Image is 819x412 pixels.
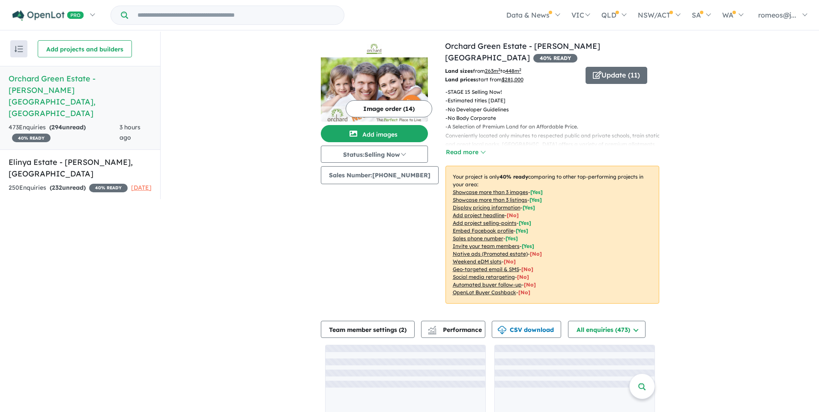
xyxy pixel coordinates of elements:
[445,96,666,105] p: - Estimated titles [DATE]
[9,183,128,193] div: 250 Enquir ies
[518,289,530,296] span: [No]
[445,147,486,157] button: Read more
[445,105,666,114] p: - No Developer Guidelines
[505,68,521,74] u: 448 m
[529,197,542,203] span: [ Yes ]
[130,6,342,24] input: Try estate name, suburb, builder or developer
[428,328,436,334] img: bar-chart.svg
[9,73,152,119] h5: Orchard Green Estate - [PERSON_NAME][GEOGRAPHIC_DATA] , [GEOGRAPHIC_DATA]
[533,54,577,63] span: 40 % READY
[485,68,500,74] u: 263 m
[445,88,666,96] p: - STAGE 15 Selling Now!
[530,251,542,257] span: [No]
[321,321,415,338] button: Team member settings (2)
[9,122,120,143] div: 473 Enquir ies
[453,235,503,242] u: Sales phone number
[445,114,666,122] p: - No Body Corporate
[445,122,666,280] p: - A Selection of Premium Land for an Affordable Price. Conveniently located only minutes to respe...
[321,166,439,184] button: Sales Number:[PHONE_NUMBER]
[445,67,579,75] p: from
[445,41,600,63] a: Orchard Green Estate - [PERSON_NAME][GEOGRAPHIC_DATA]
[453,289,516,296] u: OpenLot Buyer Cashback
[421,321,485,338] button: Performance
[500,68,521,74] span: to
[453,220,517,226] u: Add project selling-points
[453,227,514,234] u: Embed Facebook profile
[321,40,428,122] a: Orchard Green Estate - Melton South LogoOrchard Green Estate - Melton South
[445,166,659,304] p: Your project is only comparing to other top-performing projects in your area: - - - - - - - - - -...
[453,281,522,288] u: Automated buyer follow-up
[499,173,528,180] b: 40 % ready
[530,189,543,195] span: [ Yes ]
[453,266,519,272] u: Geo-targeted email & SMS
[453,274,515,280] u: Social media retargeting
[445,75,579,84] p: start from
[516,227,528,234] span: [ Yes ]
[517,274,529,280] span: [No]
[523,204,535,211] span: [ Yes ]
[453,204,520,211] u: Display pricing information
[498,326,506,334] img: download icon
[49,123,86,131] strong: ( unread)
[453,197,527,203] u: Showcase more than 3 listings
[38,40,132,57] button: Add projects and builders
[758,11,796,19] span: romeos@j...
[50,184,86,191] strong: ( unread)
[498,67,500,72] sup: 2
[504,258,516,265] span: [No]
[321,57,428,122] img: Orchard Green Estate - Melton South
[522,243,534,249] span: [ Yes ]
[321,125,428,142] button: Add images
[321,146,428,163] button: Status:Selling Now
[586,67,647,84] button: Update (11)
[131,184,152,191] span: [DATE]
[521,266,533,272] span: [No]
[428,326,436,331] img: line-chart.svg
[524,281,536,288] span: [No]
[568,321,646,338] button: All enquiries (473)
[9,156,152,179] h5: Elinya Estate - [PERSON_NAME] , [GEOGRAPHIC_DATA]
[453,251,528,257] u: Native ads (Promoted estate)
[445,68,473,74] b: Land sizes
[519,220,531,226] span: [ Yes ]
[51,123,62,131] span: 294
[453,189,528,195] u: Showcase more than 3 images
[15,46,23,52] img: sort.svg
[519,67,521,72] sup: 2
[324,44,424,54] img: Orchard Green Estate - Melton South Logo
[120,123,140,141] span: 3 hours ago
[502,76,523,83] u: $ 281,000
[12,10,84,21] img: Openlot PRO Logo White
[492,321,561,338] button: CSV download
[12,134,51,142] span: 40 % READY
[346,100,432,117] button: Image order (14)
[505,235,518,242] span: [ Yes ]
[507,212,519,218] span: [ No ]
[445,76,476,83] b: Land prices
[52,184,62,191] span: 232
[401,326,404,334] span: 2
[429,326,482,334] span: Performance
[453,212,505,218] u: Add project headline
[89,184,128,192] span: 40 % READY
[453,258,502,265] u: Weekend eDM slots
[453,243,520,249] u: Invite your team members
